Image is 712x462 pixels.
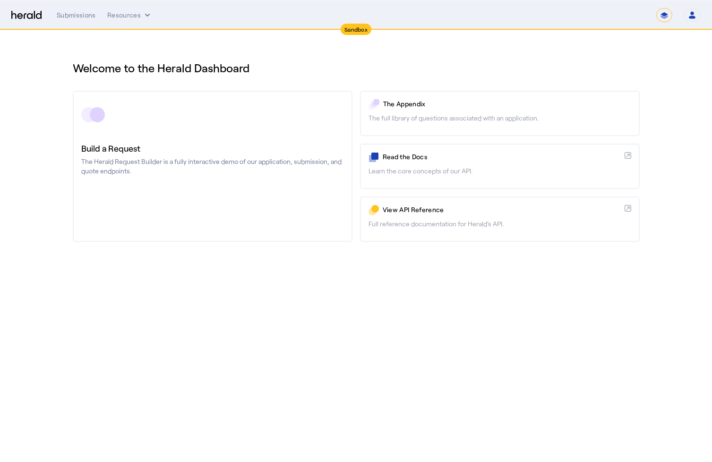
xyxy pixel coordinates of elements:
p: The full library of questions associated with an application. [369,113,631,123]
button: Resources dropdown menu [107,10,152,20]
a: Read the DocsLearn the core concepts of our API. [360,144,640,189]
p: Full reference documentation for Herald's API. [369,219,631,229]
p: Learn the core concepts of our API. [369,166,631,176]
h1: Welcome to the Herald Dashboard [73,60,640,76]
a: Build a RequestThe Herald Request Builder is a fully interactive demo of our application, submiss... [73,91,352,242]
img: Herald Logo [11,11,42,20]
p: The Appendix [383,99,631,109]
a: View API ReferenceFull reference documentation for Herald's API. [360,197,640,242]
div: Submissions [57,10,96,20]
p: View API Reference [383,205,621,214]
p: The Herald Request Builder is a fully interactive demo of our application, submission, and quote ... [81,157,344,176]
p: Read the Docs [383,152,621,162]
a: The AppendixThe full library of questions associated with an application. [360,91,640,136]
h3: Build a Request [81,142,344,155]
div: Sandbox [341,24,371,35]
